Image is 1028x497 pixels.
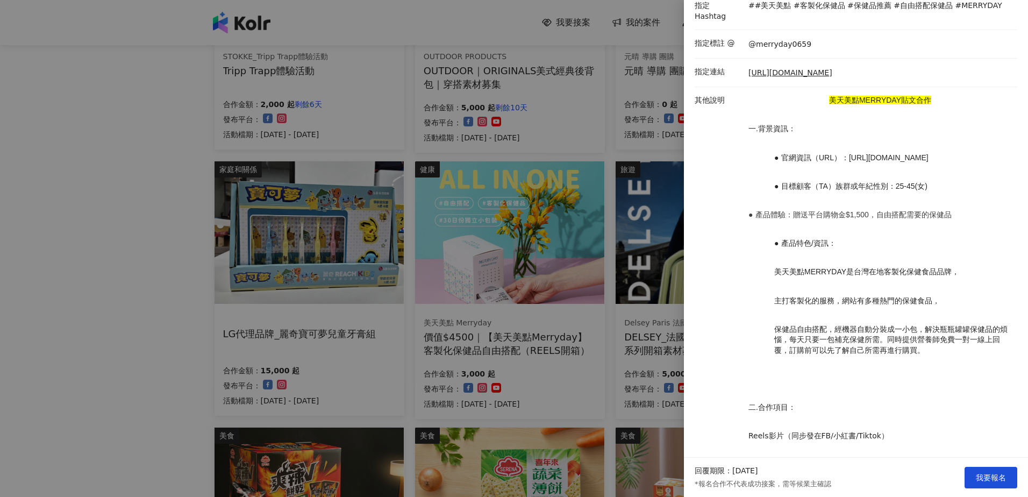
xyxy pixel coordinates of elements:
span: 美天美點MERRYDAY貼文合作 [829,96,931,104]
p: 指定 Hashtag [695,1,743,22]
span: 美天美點MERRYDAY是台灣在地客製化保健食品品牌， [774,267,959,276]
p: ##美天美點 #客製化保健品 #保健品推薦 #自由搭配保健品 #MERRYDAY [748,1,1002,11]
p: 其他說明 [695,95,743,106]
span: 產品體驗：贈送平台購物金$1,500，自由搭配需要的保健品 [755,210,952,219]
p: *報名合作不代表成功接案，需等候業主確認 [695,479,831,489]
span: ● [774,153,779,162]
span: ● [774,182,779,190]
span: 一.背景資訊： [748,124,796,133]
p: Reels影片（同步發在FB/小紅書/Tiktok） [748,431,1012,442]
span: 保健品自由搭配，經機器自動分裝成一小包，解決瓶瓶罐罐保健品的煩惱，每天只要一包補充保健所需。同時提供營養師免費一對一線上回覆，訂購前可以先了解自己所需再進行購買。 [774,325,1008,354]
span: 我要報名 [976,473,1006,482]
p: 回覆期限：[DATE] [695,466,758,477]
p: @merryday0659 [748,39,811,50]
span: 目標顧客（TA）族群或年紀性別：25-45(女) [781,182,927,190]
p: 指定標註 @ [695,38,743,49]
span: ● [748,210,753,219]
span: 產品特色/資訊： [781,239,836,247]
span: 官網資訊（URL）：[URL][DOMAIN_NAME] [781,153,929,162]
button: 我要報名 [965,467,1017,488]
span: ● [774,239,779,247]
p: 指定連結 [695,67,743,77]
span: 二.合作項目： [748,403,796,411]
a: [URL][DOMAIN_NAME] [748,68,832,79]
span: 主打客製化的服務，網站有多種熱門的保健食品， [774,296,940,305]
